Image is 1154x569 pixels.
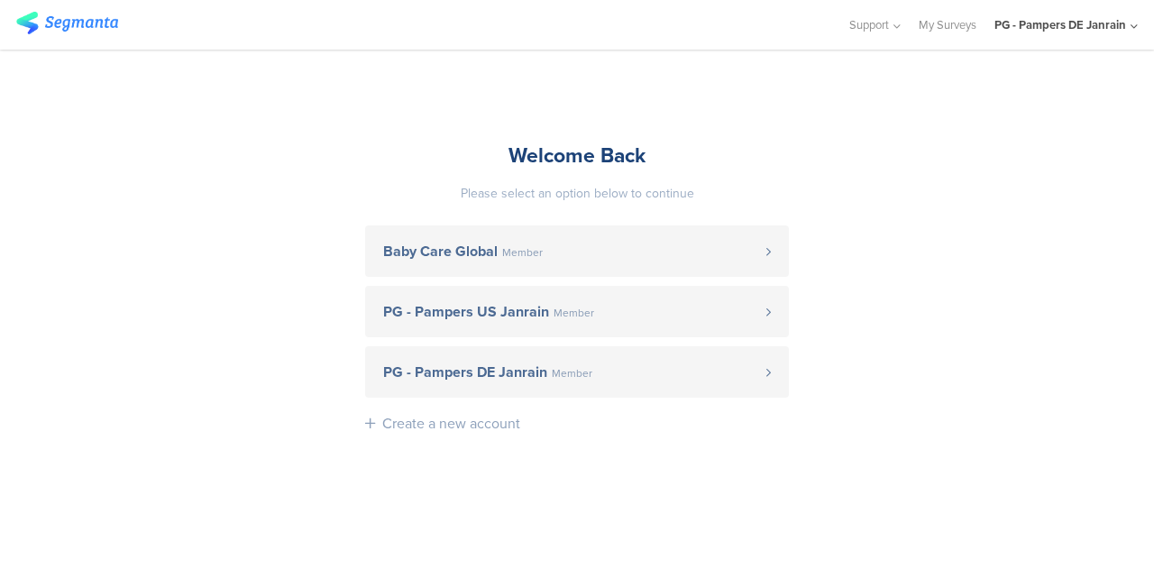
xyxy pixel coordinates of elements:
span: Member [552,368,592,379]
span: PG - Pampers DE Janrain [383,365,547,380]
span: Baby Care Global [383,244,498,259]
a: PG - Pampers DE Janrain Member [365,346,789,398]
div: Create a new account [382,413,520,434]
div: Welcome Back [365,140,789,170]
div: PG - Pampers DE Janrain [994,16,1126,33]
span: Support [849,16,889,33]
img: segmanta logo [16,12,118,34]
span: Member [502,247,543,258]
a: Baby Care Global Member [365,225,789,277]
div: Please select an option below to continue [365,184,789,203]
span: Member [554,307,594,318]
span: PG - Pampers US Janrain [383,305,549,319]
a: PG - Pampers US Janrain Member [365,286,789,337]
